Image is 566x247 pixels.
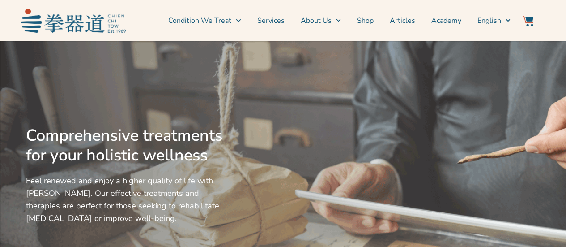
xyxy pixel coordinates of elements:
[357,9,374,32] a: Shop
[168,9,241,32] a: Condition We Treat
[26,126,226,165] h2: Comprehensive treatments for your holistic wellness
[26,174,226,225] p: Feel renewed and enjoy a higher quality of life with [PERSON_NAME]. Our effective treatments and ...
[130,9,511,32] nav: Menu
[301,9,341,32] a: About Us
[390,9,415,32] a: Articles
[477,15,501,26] span: English
[523,16,533,26] img: Website Icon-03
[431,9,461,32] a: Academy
[477,9,511,32] a: English
[257,9,285,32] a: Services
